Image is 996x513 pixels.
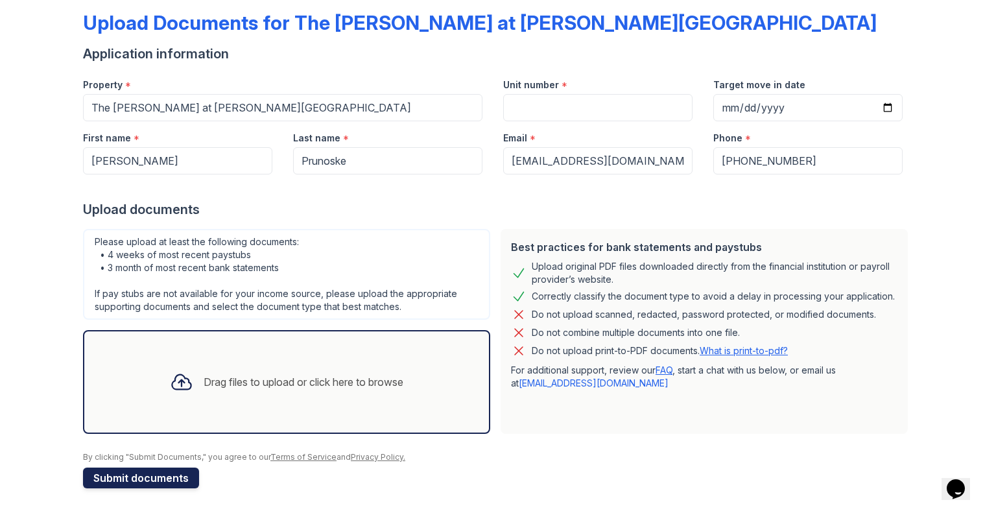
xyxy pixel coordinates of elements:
[511,239,897,255] div: Best practices for bank statements and paystubs
[700,345,788,356] a: What is print-to-pdf?
[204,374,403,390] div: Drag files to upload or click here to browse
[532,307,876,322] div: Do not upload scanned, redacted, password protected, or modified documents.
[656,364,672,376] a: FAQ
[83,132,131,145] label: First name
[83,78,123,91] label: Property
[532,344,788,357] p: Do not upload print-to-PDF documents.
[83,45,913,63] div: Application information
[942,461,983,500] iframe: chat widget
[532,289,895,304] div: Correctly classify the document type to avoid a delay in processing your application.
[532,325,740,340] div: Do not combine multiple documents into one file.
[83,468,199,488] button: Submit documents
[293,132,340,145] label: Last name
[83,200,913,219] div: Upload documents
[532,260,897,286] div: Upload original PDF files downloaded directly from the financial institution or payroll provider’...
[351,452,405,462] a: Privacy Policy.
[713,132,742,145] label: Phone
[83,11,877,34] div: Upload Documents for The [PERSON_NAME] at [PERSON_NAME][GEOGRAPHIC_DATA]
[83,229,490,320] div: Please upload at least the following documents: • 4 weeks of most recent paystubs • 3 month of mo...
[83,452,913,462] div: By clicking "Submit Documents," you agree to our and
[270,452,337,462] a: Terms of Service
[511,364,897,390] p: For additional support, review our , start a chat with us below, or email us at
[713,78,805,91] label: Target move in date
[503,78,559,91] label: Unit number
[519,377,669,388] a: [EMAIL_ADDRESS][DOMAIN_NAME]
[503,132,527,145] label: Email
